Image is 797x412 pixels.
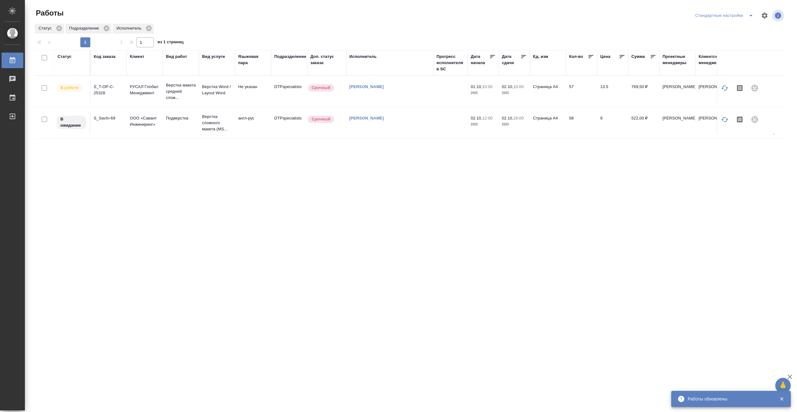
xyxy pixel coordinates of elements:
[600,54,611,60] div: Цена
[569,54,583,60] div: Кол-во
[34,8,64,18] span: Работы
[530,112,566,134] td: Страница А4
[663,54,692,66] div: Проектные менеджеры
[166,54,187,60] div: Вид работ
[113,24,154,34] div: Исполнитель
[533,54,548,60] div: Ед. изм
[772,10,785,21] span: Посмотреть информацию
[60,116,83,129] p: В ожидании
[202,84,232,96] p: Верстка Word / Layout Word
[271,112,307,134] td: DTPspecialists
[238,54,268,66] div: Языковая пара
[631,54,645,60] div: Сумма
[696,81,732,102] td: [PERSON_NAME]
[58,54,72,60] div: Статус
[35,24,64,34] div: Статус
[717,112,732,127] button: Обновить
[699,54,729,66] div: Клиентские менеджеры
[471,84,482,89] p: 01.10,
[56,84,87,92] div: Исполнитель выполняет работу
[757,8,772,23] span: Настроить таблицу
[166,82,196,101] p: Верстка макета средней слож...
[130,84,160,96] p: РУСАЛ Глобал Менеджмент
[274,54,306,60] div: Подразделение
[732,112,747,127] button: Скопировать мини-бриф
[694,11,757,21] div: split button
[659,112,696,134] td: [PERSON_NAME]
[696,112,732,134] td: [PERSON_NAME]
[659,81,696,102] td: [PERSON_NAME]
[747,81,762,96] div: Проект не привязан
[530,81,566,102] td: Страница А4
[349,84,384,89] a: [PERSON_NAME]
[482,116,493,120] p: 12:00
[202,54,225,60] div: Вид услуги
[566,112,597,134] td: 58
[471,121,496,128] p: 2025
[130,115,160,128] p: ООО «Савант Инжиниринг»
[513,84,524,89] p: 10:00
[94,115,124,121] div: S_SavIn-69
[158,38,184,47] span: из 1 страниц
[778,379,788,392] span: 🙏
[628,112,659,134] td: 522,00 ₽
[312,85,330,91] p: Срочный
[597,112,628,134] td: 9
[60,85,78,91] p: В работе
[94,54,116,60] div: Код заказа
[235,81,271,102] td: Не указан
[688,396,770,402] div: Работы обновлены
[116,25,144,31] p: Исполнитель
[513,116,524,120] p: 16:00
[502,54,521,66] div: Дата сдачи
[717,81,732,96] button: Обновить
[482,84,493,89] p: 10:00
[566,81,597,102] td: 57
[349,54,377,60] div: Исполнитель
[130,54,144,60] div: Клиент
[94,84,124,96] div: S_T-OP-C-25328
[775,396,788,402] button: Закрыть
[235,112,271,134] td: англ-рус
[775,378,791,393] button: 🙏
[471,116,482,120] p: 02.10,
[502,121,527,128] p: 2025
[732,81,747,96] button: Скопировать мини-бриф
[747,112,762,127] div: Проект не привязан
[597,81,628,102] td: 13.5
[436,54,465,72] div: Прогресс исполнителя в SC
[65,24,111,34] div: Подразделение
[502,90,527,96] p: 2025
[312,116,330,122] p: Срочный
[56,115,87,130] div: Исполнитель назначен, приступать к работе пока рано
[202,114,232,132] p: Верстка сложного макета (MS...
[349,116,384,120] a: [PERSON_NAME]
[628,81,659,102] td: 769,50 ₽
[502,84,513,89] p: 02.10,
[166,115,196,121] p: Подверстка
[471,90,496,96] p: 2025
[310,54,343,66] div: Доп. статус заказа
[39,25,54,31] p: Статус
[471,54,489,66] div: Дата начала
[502,116,513,120] p: 02.10,
[69,25,101,31] p: Подразделение
[271,81,307,102] td: DTPspecialists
